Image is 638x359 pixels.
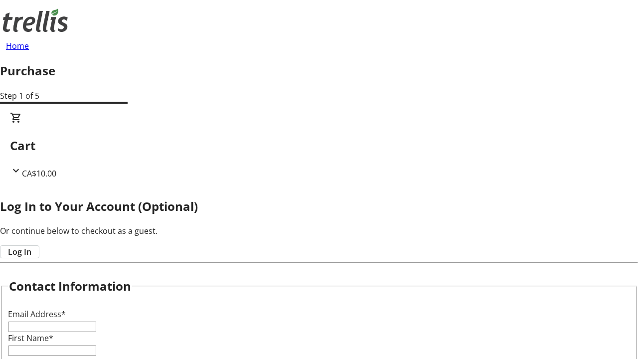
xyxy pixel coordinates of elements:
[8,246,31,258] span: Log In
[8,309,66,320] label: Email Address*
[10,112,628,179] div: CartCA$10.00
[10,137,628,155] h2: Cart
[9,277,131,295] h2: Contact Information
[22,168,56,179] span: CA$10.00
[8,333,53,344] label: First Name*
